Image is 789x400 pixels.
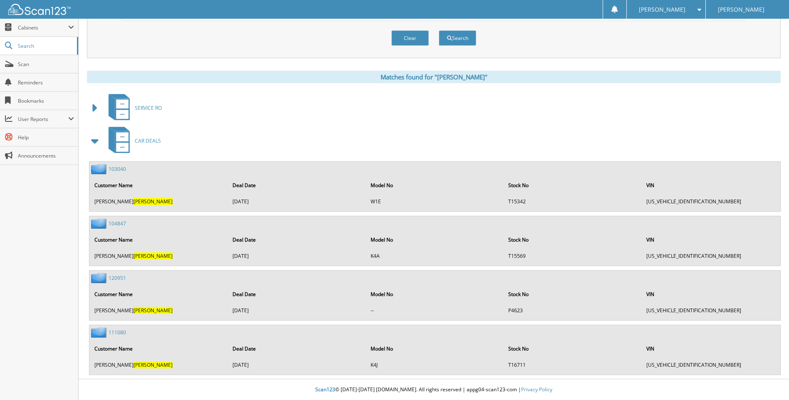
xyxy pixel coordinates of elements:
span: Reminders [18,79,74,86]
span: [PERSON_NAME] [134,307,173,314]
img: folder2.png [91,273,109,283]
a: 104847 [109,220,126,227]
a: CAR DEALS [104,124,161,157]
td: [PERSON_NAME] [90,358,228,372]
img: folder2.png [91,218,109,229]
th: Model No [366,177,504,194]
td: [PERSON_NAME] [90,249,228,263]
td: [US_VEHICLE_IDENTIFICATION_NUMBER] [642,358,779,372]
button: Search [439,30,476,46]
span: Bookmarks [18,97,74,104]
td: P4623 [504,304,641,317]
td: [DATE] [228,358,366,372]
td: [PERSON_NAME] [90,304,228,317]
span: Scan [18,61,74,68]
span: [PERSON_NAME] [134,361,173,368]
th: Deal Date [228,231,366,248]
td: [US_VEHICLE_IDENTIFICATION_NUMBER] [642,304,779,317]
td: T15569 [504,249,641,263]
th: Deal Date [228,177,366,194]
th: Stock No [504,177,641,194]
th: Customer Name [90,286,228,303]
span: SERVICE RO [135,104,162,111]
span: [PERSON_NAME] [718,7,764,12]
span: [PERSON_NAME] [134,252,173,259]
a: 103040 [109,165,126,173]
th: VIN [642,340,779,357]
img: folder2.png [91,327,109,338]
span: CAR DEALS [135,137,161,144]
td: [DATE] [228,304,366,317]
img: scan123-logo-white.svg [8,4,71,15]
th: Deal Date [228,286,366,303]
td: -- [366,304,504,317]
th: Stock No [504,231,641,248]
span: [PERSON_NAME] [639,7,685,12]
th: Model No [366,231,504,248]
span: Help [18,134,74,141]
td: K4A [366,249,504,263]
th: Customer Name [90,340,228,357]
th: Stock No [504,340,641,357]
td: K4J [366,358,504,372]
th: Model No [366,340,504,357]
span: [PERSON_NAME] [134,198,173,205]
th: Customer Name [90,177,228,194]
span: Cabinets [18,24,68,31]
div: © [DATE]-[DATE] [DOMAIN_NAME]. All rights reserved | appg04-scan123-com | [79,380,789,400]
a: 120951 [109,274,126,281]
div: Matches found for "[PERSON_NAME]" [87,71,781,83]
td: T15342 [504,195,641,208]
td: T16711 [504,358,641,372]
span: Search [18,42,73,49]
td: [DATE] [228,195,366,208]
span: User Reports [18,116,68,123]
span: Scan123 [315,386,335,393]
td: [PERSON_NAME] [90,195,228,208]
td: [US_VEHICLE_IDENTIFICATION_NUMBER] [642,195,779,208]
th: Model No [366,286,504,303]
th: VIN [642,286,779,303]
iframe: Chat Widget [747,360,789,400]
th: VIN [642,177,779,194]
th: Stock No [504,286,641,303]
a: SERVICE RO [104,91,162,124]
button: Clear [391,30,429,46]
th: Deal Date [228,340,366,357]
td: [US_VEHICLE_IDENTIFICATION_NUMBER] [642,249,779,263]
th: Customer Name [90,231,228,248]
a: 111080 [109,329,126,336]
td: W1E [366,195,504,208]
a: Privacy Policy [521,386,552,393]
th: VIN [642,231,779,248]
img: folder2.png [91,164,109,174]
td: [DATE] [228,249,366,263]
span: Announcements [18,152,74,159]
